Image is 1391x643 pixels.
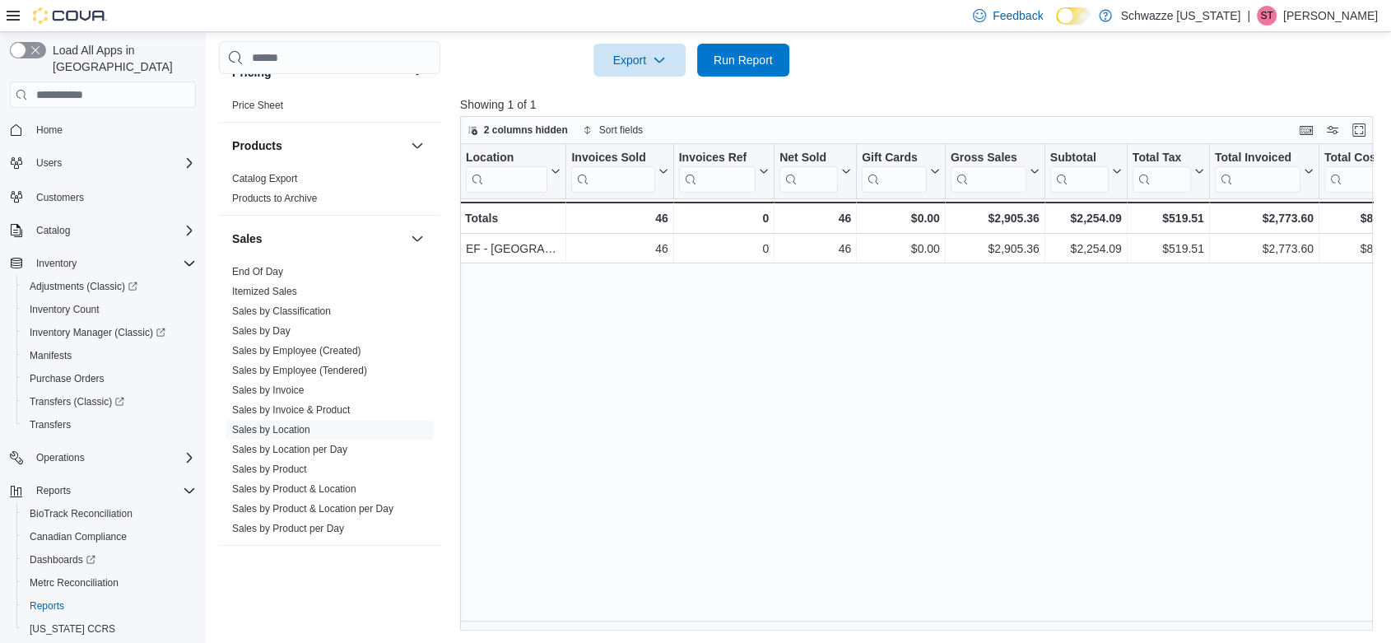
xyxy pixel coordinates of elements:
[1324,151,1389,166] div: Total Cost
[23,415,196,435] span: Transfers
[23,392,196,412] span: Transfers (Classic)
[232,305,331,318] span: Sales by Classification
[23,323,172,342] a: Inventory Manager (Classic)
[16,367,202,390] button: Purchase Orders
[3,252,202,275] button: Inventory
[678,151,755,166] div: Invoices Ref
[1215,208,1314,228] div: $2,773.60
[951,208,1040,228] div: $2,905.36
[30,418,71,431] span: Transfers
[3,219,202,242] button: Catalog
[232,193,317,204] a: Products to Archive
[232,265,283,278] span: End Of Day
[16,275,202,298] a: Adjustments (Classic)
[232,137,404,154] button: Products
[1296,120,1316,140] button: Keyboard shortcuts
[30,576,119,589] span: Metrc Reconciliation
[951,151,1040,193] button: Gross Sales
[466,239,561,259] div: EF - [GEOGRAPHIC_DATA]
[232,285,297,298] span: Itemized Sales
[571,151,654,193] div: Invoices Sold
[23,300,196,319] span: Inventory Count
[1257,6,1277,26] div: Sarah Tipton
[1056,7,1091,25] input: Dark Mode
[23,596,196,616] span: Reports
[232,424,310,436] a: Sales by Location
[30,395,124,408] span: Transfers (Classic)
[1324,151,1389,193] div: Total Cost
[23,504,139,524] a: BioTrack Reconciliation
[232,423,310,436] span: Sales by Location
[3,151,202,175] button: Users
[232,404,350,416] a: Sales by Invoice & Product
[30,120,69,140] a: Home
[30,448,91,468] button: Operations
[1056,25,1057,26] span: Dark Mode
[23,369,196,389] span: Purchase Orders
[232,305,331,317] a: Sales by Classification
[232,137,282,154] h3: Products
[678,151,768,193] button: Invoices Ref
[23,527,196,547] span: Canadian Compliance
[779,151,838,166] div: Net Sold
[23,573,125,593] a: Metrc Reconciliation
[1133,151,1204,193] button: Total Tax
[232,100,283,111] a: Price Sheet
[16,548,202,571] a: Dashboards
[232,173,297,184] a: Catalog Export
[232,266,283,277] a: End Of Day
[862,151,927,166] div: Gift Cards
[1260,6,1272,26] span: ST
[1050,151,1109,193] div: Subtotal
[30,186,196,207] span: Customers
[862,151,940,193] button: Gift Cards
[678,239,768,259] div: 0
[407,136,427,156] button: Products
[30,221,196,240] span: Catalog
[23,277,144,296] a: Adjustments (Classic)
[232,463,307,476] span: Sales by Product
[951,151,1026,166] div: Gross Sales
[461,120,575,140] button: 2 columns hidden
[46,42,196,75] span: Load All Apps in [GEOGRAPHIC_DATA]
[232,344,361,357] span: Sales by Employee (Created)
[232,324,291,338] span: Sales by Day
[232,503,393,515] a: Sales by Product & Location per Day
[16,594,202,617] button: Reports
[30,530,127,543] span: Canadian Compliance
[1133,151,1191,166] div: Total Tax
[232,231,404,247] button: Sales
[571,151,668,193] button: Invoices Sold
[30,553,95,566] span: Dashboards
[232,464,307,475] a: Sales by Product
[36,123,63,137] span: Home
[30,153,68,173] button: Users
[23,300,106,319] a: Inventory Count
[30,507,133,520] span: BioTrack Reconciliation
[571,151,654,166] div: Invoices Sold
[951,151,1026,193] div: Gross Sales
[862,151,927,193] div: Gift Card Sales
[232,345,361,356] a: Sales by Employee (Created)
[232,483,356,495] a: Sales by Product & Location
[232,384,304,397] span: Sales by Invoice
[1215,239,1314,259] div: $2,773.60
[1215,151,1300,193] div: Total Invoiced
[3,446,202,469] button: Operations
[36,191,84,204] span: Customers
[1215,151,1300,166] div: Total Invoiced
[30,599,64,613] span: Reports
[23,346,196,366] span: Manifests
[30,481,196,501] span: Reports
[16,321,202,344] a: Inventory Manager (Classic)
[1050,239,1122,259] div: $2,254.09
[593,44,686,77] button: Export
[16,344,202,367] button: Manifests
[466,151,547,193] div: Location
[232,522,344,535] span: Sales by Product per Day
[30,188,91,207] a: Customers
[16,617,202,641] button: [US_STATE] CCRS
[232,443,347,456] span: Sales by Location per Day
[465,208,561,228] div: Totals
[1283,6,1378,26] p: [PERSON_NAME]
